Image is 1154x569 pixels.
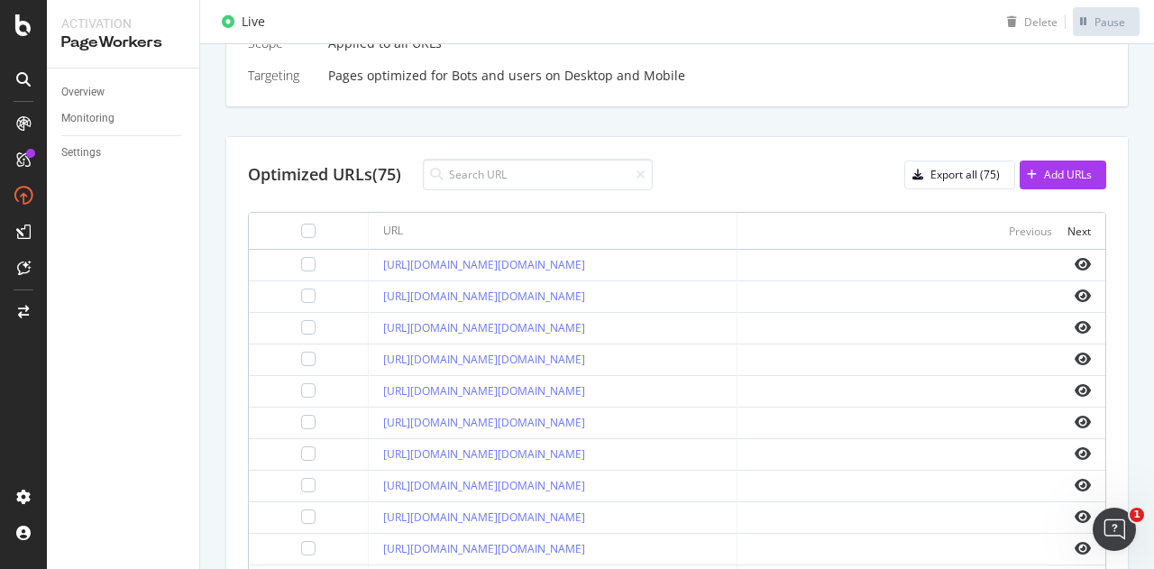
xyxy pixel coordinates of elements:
[1075,478,1091,492] i: eye
[242,13,265,31] div: Live
[383,446,585,462] a: [URL][DOMAIN_NAME][DOMAIN_NAME]
[1020,161,1106,189] button: Add URLs
[383,478,585,493] a: [URL][DOMAIN_NAME][DOMAIN_NAME]
[1075,289,1091,303] i: eye
[1075,320,1091,335] i: eye
[61,143,187,162] a: Settings
[383,257,585,272] a: [URL][DOMAIN_NAME][DOMAIN_NAME]
[383,509,585,525] a: [URL][DOMAIN_NAME][DOMAIN_NAME]
[61,32,185,53] div: PageWorkers
[1075,352,1091,366] i: eye
[564,67,685,85] div: Desktop and Mobile
[1073,7,1140,36] button: Pause
[1075,257,1091,271] i: eye
[61,14,185,32] div: Activation
[423,159,653,190] input: Search URL
[904,161,1015,189] button: Export all (75)
[930,167,1000,182] div: Export all (75)
[383,320,585,335] a: [URL][DOMAIN_NAME][DOMAIN_NAME]
[1075,509,1091,524] i: eye
[1009,224,1052,239] div: Previous
[61,109,187,128] a: Monitoring
[328,67,1106,85] div: Pages optimized for on
[1075,446,1091,461] i: eye
[383,223,403,239] div: URL
[383,415,585,430] a: [URL][DOMAIN_NAME][DOMAIN_NAME]
[61,143,101,162] div: Settings
[383,289,585,304] a: [URL][DOMAIN_NAME][DOMAIN_NAME]
[1075,383,1091,398] i: eye
[383,541,585,556] a: [URL][DOMAIN_NAME][DOMAIN_NAME]
[1075,415,1091,429] i: eye
[1024,14,1058,29] div: Delete
[61,83,187,102] a: Overview
[1067,220,1091,242] button: Next
[248,163,401,187] div: Optimized URLs (75)
[1130,508,1144,522] span: 1
[1075,541,1091,555] i: eye
[383,352,585,367] a: [URL][DOMAIN_NAME][DOMAIN_NAME]
[1044,167,1092,182] div: Add URLs
[61,109,114,128] div: Monitoring
[1093,508,1136,551] iframe: Intercom live chat
[383,383,585,399] a: [URL][DOMAIN_NAME][DOMAIN_NAME]
[1009,220,1052,242] button: Previous
[1067,224,1091,239] div: Next
[452,67,542,85] div: Bots and users
[61,83,105,102] div: Overview
[1094,14,1125,29] div: Pause
[1000,7,1058,36] button: Delete
[248,67,314,85] div: Targeting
